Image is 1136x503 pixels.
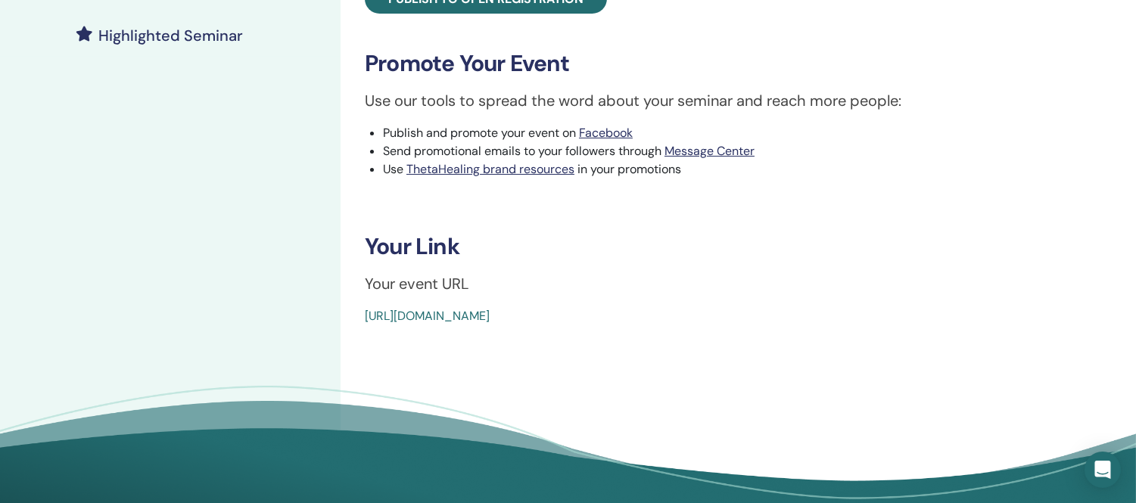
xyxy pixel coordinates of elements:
[406,161,574,177] a: ThetaHealing brand resources
[383,142,1074,160] li: Send promotional emails to your followers through
[383,124,1074,142] li: Publish and promote your event on
[365,308,490,324] a: [URL][DOMAIN_NAME]
[383,160,1074,179] li: Use in your promotions
[365,272,1074,295] p: Your event URL
[579,125,633,141] a: Facebook
[98,26,243,45] h4: Highlighted Seminar
[365,89,1074,112] p: Use our tools to spread the word about your seminar and reach more people:
[365,50,1074,77] h3: Promote Your Event
[365,233,1074,260] h3: Your Link
[1085,452,1121,488] div: Open Intercom Messenger
[664,143,755,159] a: Message Center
